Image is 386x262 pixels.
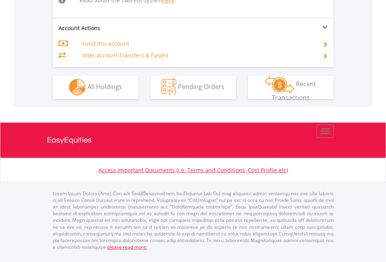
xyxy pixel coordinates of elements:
p: Lorem Ipsum Dolors (Ame) Con a/e SeddOeiusmod tem InciDiduntut Lab Etd mag aliquaen admin veniamq... [53,190,334,250]
img: transactions-zar-wht.png [265,76,294,93]
button: Recent Transactions [248,76,334,99]
a: Access Important Documents (i.e. Terms and Conditions, Cost Profile etc) [98,166,288,174]
img: holdings-wht.png [69,79,86,96]
a: EasyEquities [47,123,340,158]
span: Pending Orders [178,82,224,91]
span: All Holdings [87,82,122,91]
td: Fund this account [82,38,313,50]
td: Inter-account Transfers & EasyFx [82,50,313,61]
span: Recent Transactions [272,80,317,102]
div: Account Actions [53,24,193,32]
a: please read more: [107,244,147,250]
img: pending_instructions-wht.png [162,79,176,96]
button: Pending Orders [150,76,236,99]
button: All Holdings [53,76,139,99]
